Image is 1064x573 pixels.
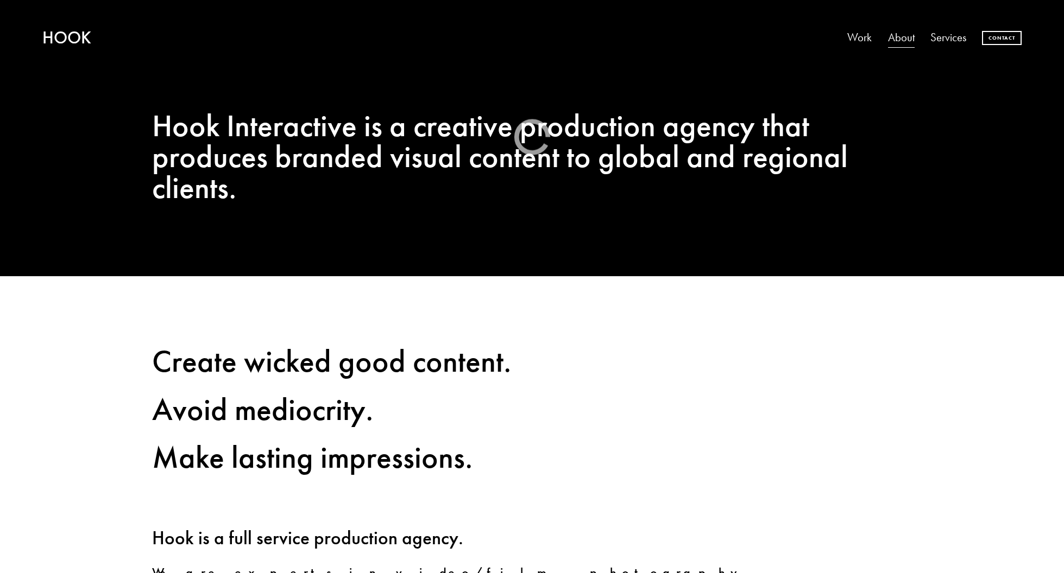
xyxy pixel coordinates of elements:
a: HOOK [42,27,91,48]
a: About [888,27,915,49]
h2: Make lasting impressions. [152,442,912,473]
h2: Hook Interactive is a creative production agency that produces branded visual content to global a... [152,111,912,203]
h2: Avoid mediocrity. [152,394,912,425]
a: Contact [982,31,1021,46]
h2: Create wicked good content. [152,346,912,377]
a: Work [847,27,872,49]
h3: Hook is a full service production agency. [152,529,912,549]
a: Services [930,27,966,49]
